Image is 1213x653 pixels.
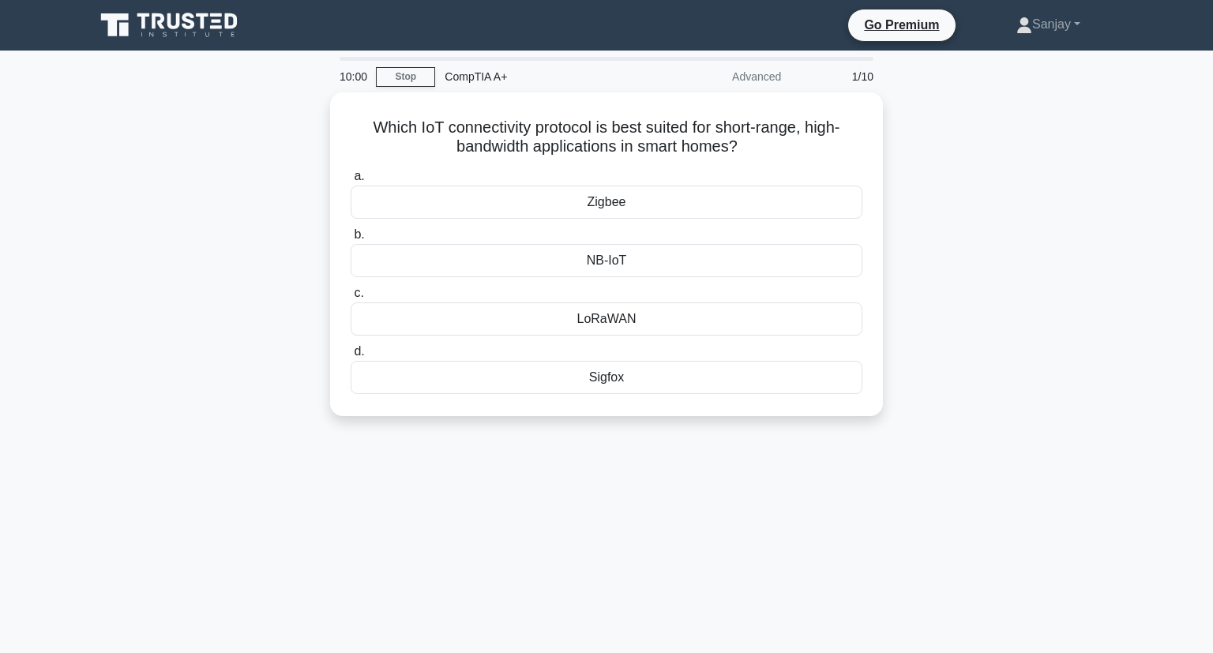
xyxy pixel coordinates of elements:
div: Zigbee [351,186,862,219]
div: NB-IoT [351,244,862,277]
div: 1/10 [791,61,883,92]
h5: Which IoT connectivity protocol is best suited for short-range, high-bandwidth applications in sm... [349,118,864,157]
a: Stop [376,67,435,87]
span: b. [354,227,364,241]
div: LoRaWAN [351,302,862,336]
div: Sigfox [351,361,862,394]
a: Sanjay [978,9,1118,40]
div: Advanced [652,61,791,92]
span: d. [354,344,364,358]
div: 10:00 [330,61,376,92]
a: Go Premium [854,15,948,35]
div: CompTIA A+ [435,61,652,92]
span: a. [354,169,364,182]
span: c. [354,286,363,299]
